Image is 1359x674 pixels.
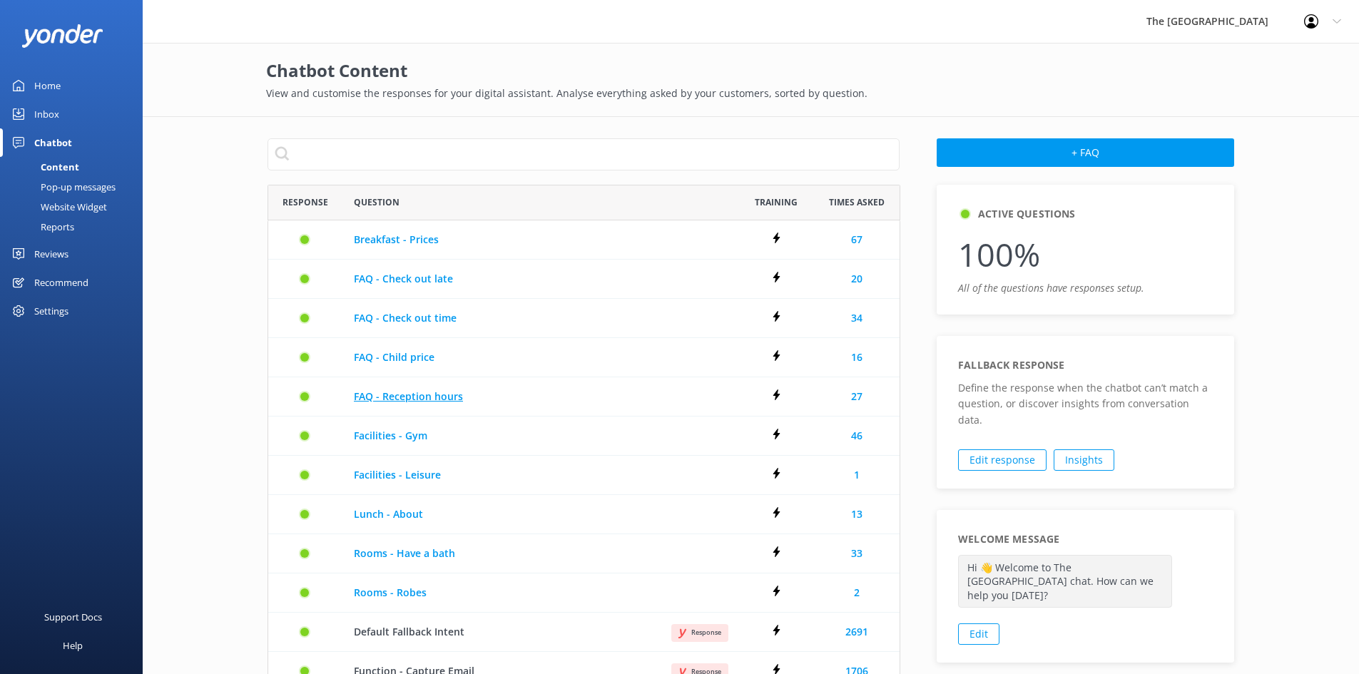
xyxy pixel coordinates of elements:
h5: Active Questions [978,206,1075,222]
a: 2691 [845,624,868,640]
div: row [268,534,900,573]
a: Rooms - Have a bath [354,546,728,561]
div: Settings [34,297,68,325]
div: row [268,377,900,417]
a: 34 [851,310,862,326]
a: FAQ - Reception hours [354,389,728,404]
div: row [268,573,900,613]
a: Facilities - Leisure [354,467,728,483]
a: 27 [851,389,862,404]
a: Content [9,157,143,177]
p: Default Fallback Intent [354,624,728,640]
p: View and customise the responses for your digital assistant. Analyse everything asked by your cus... [266,86,1236,101]
a: 67 [851,232,862,247]
img: yonder-white-logo.png [21,24,103,48]
a: 16 [851,349,862,365]
a: Insights [1054,449,1114,471]
div: Support Docs [44,603,102,631]
span: Times Asked [829,195,885,209]
p: 100% [958,229,1213,280]
a: Edit response [958,449,1047,471]
h2: Chatbot Content [266,57,1236,84]
div: row [268,613,900,652]
div: Pop-up messages [9,177,116,197]
div: Reviews [34,240,68,268]
a: FAQ - Check out time [354,310,728,326]
a: Lunch - About [354,506,728,522]
a: 13 [851,506,862,522]
h5: Fallback response [958,357,1064,373]
div: row [268,456,900,495]
span: Training [755,195,798,209]
a: Breakfast - Prices [354,232,728,247]
a: 1 [854,467,860,483]
div: Help [63,631,83,660]
div: Website Widget [9,197,107,217]
div: Reports [9,217,74,237]
span: Response [691,628,721,638]
a: 46 [851,428,862,444]
div: row [268,495,900,534]
a: FAQ - Check out late [354,271,728,287]
div: row [268,260,900,299]
a: Website Widget [9,197,143,217]
a: 20 [851,271,862,287]
div: Inbox [34,100,59,128]
div: row [268,299,900,338]
p: Hi 👋 Welcome to The [GEOGRAPHIC_DATA] chat. How can we help you [DATE]? [958,555,1172,608]
div: Recommend [34,268,88,297]
a: Pop-up messages [9,177,143,197]
div: row [268,417,900,456]
span: Response [283,195,328,209]
a: 33 [851,546,862,561]
a: Edit [958,623,999,645]
div: Chatbot [34,128,72,157]
div: Home [34,71,61,100]
div: row [268,220,900,260]
a: Reports [9,217,143,237]
span: Question [354,195,399,209]
i: All of the questions have responses setup. [958,281,1144,295]
a: Rooms - Robes [354,585,728,601]
p: Define the response when the chatbot can’t match a question, or discover insights from conversati... [958,380,1213,428]
a: Facilities - Gym [354,428,728,444]
h5: Welcome Message [958,531,1059,547]
button: + FAQ [937,138,1234,167]
a: FAQ - Child price [354,349,728,365]
div: row [268,338,900,377]
div: Content [9,157,79,177]
a: 2 [854,585,860,601]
